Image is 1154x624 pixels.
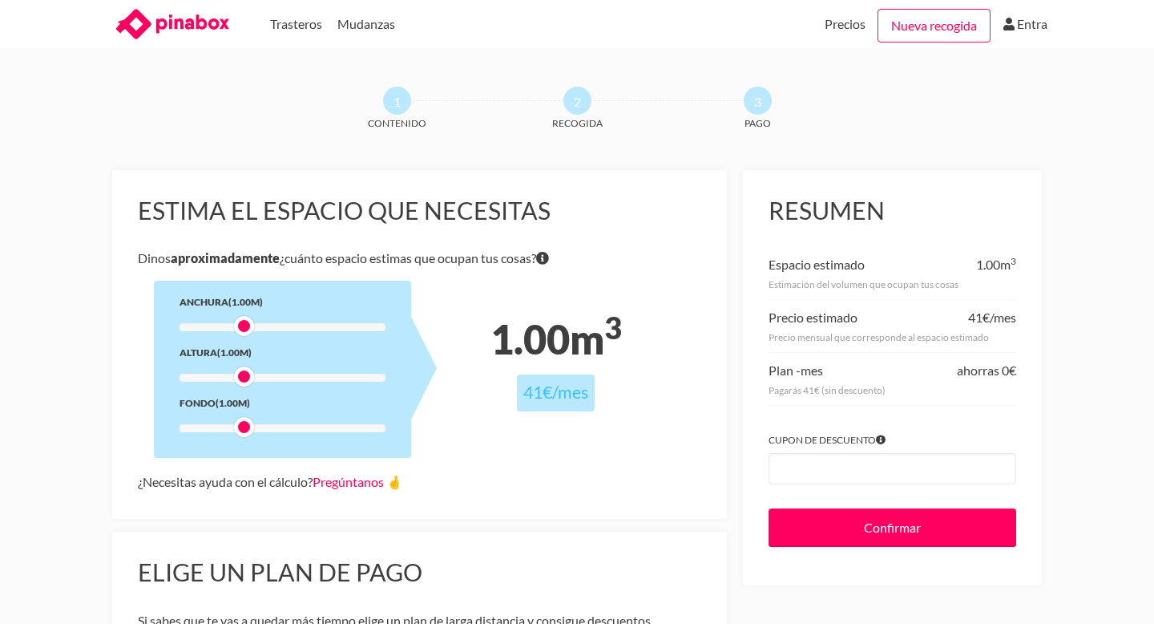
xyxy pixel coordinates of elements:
[180,294,385,310] div: Anchura
[552,382,588,403] span: /mes
[138,196,701,226] h3: Estima el espacio que necesitas
[1000,257,1016,272] span: m
[769,253,865,276] div: Espacio estimado
[769,509,1016,547] input: Confirmar
[878,9,991,43] a: Nueva recogida
[490,314,570,363] span: 1.00
[180,395,385,411] div: Fondo
[769,306,857,329] div: Precio estimado
[563,87,591,115] span: 2
[744,87,772,115] span: 3
[697,115,817,132] span: Pago
[769,359,823,382] div: Plan -
[769,276,1016,293] div: Estimación del volumen que ocupan tus cosas
[171,250,280,265] b: aproximadamente
[180,344,385,361] div: Altura
[217,346,252,359] span: (1.00m)
[1011,255,1016,267] sup: 3
[968,310,990,325] span: 41€
[517,115,637,132] span: Recogida
[769,432,1016,448] label: Cupon de descuento
[138,247,701,269] p: Dinos ¿cuánto espacio estimas que ocupan tus cosas?
[337,115,457,132] span: Contenido
[876,432,886,448] span: Si tienes algún cupón introdúcelo para aplicar el descuento
[138,471,701,493] div: ¿Necesitas ayuda con el cálculo?
[801,363,823,378] span: mes
[604,310,622,346] sup: 3
[769,329,1016,346] div: Precio mensual que corresponde al espacio estimado
[769,382,1016,399] div: Pagarás 41€ (sin descuento)
[228,296,263,308] span: (1.00m)
[570,314,622,363] span: m
[313,474,402,489] a: Pregúntanos 🤞
[769,196,1016,226] h3: Resumen
[990,310,1016,325] span: /mes
[957,359,1016,382] div: ahorras 0€
[138,557,701,588] h3: Elige un plan de pago
[976,257,1000,272] span: 1.00
[536,247,549,269] span: Si tienes dudas sobre volumen exacto de tus cosas no te preocupes porque nuestro equipo te dirá e...
[523,382,552,403] span: 41€
[216,397,250,409] span: (1.00m)
[383,87,411,115] span: 1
